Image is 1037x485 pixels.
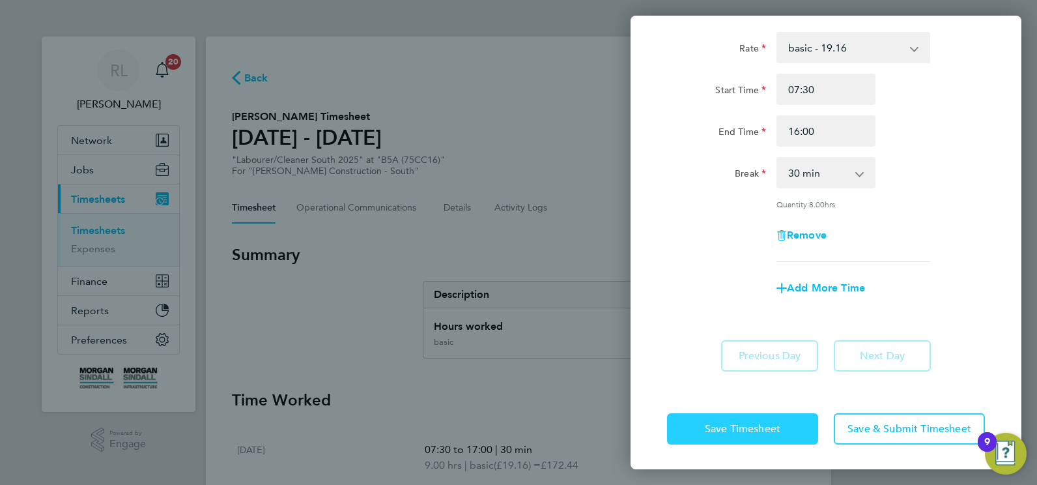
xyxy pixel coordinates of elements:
button: Open Resource Center, 9 new notifications [985,433,1027,475]
button: Save Timesheet [667,413,818,445]
span: Remove [787,229,827,241]
span: Save Timesheet [705,422,780,435]
label: Break [735,168,766,183]
span: 8.00 [809,199,825,209]
button: Add More Time [776,283,865,293]
button: Remove [776,230,827,241]
button: Save & Submit Timesheet [834,413,985,445]
span: Add More Time [787,282,865,294]
span: Save & Submit Timesheet [847,422,971,435]
input: E.g. 08:00 [776,74,875,105]
div: Quantity: hrs [776,199,930,209]
label: Start Time [715,84,766,100]
input: E.g. 18:00 [776,115,875,147]
label: Rate [739,42,766,58]
div: 9 [984,442,990,459]
label: End Time [718,126,766,141]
